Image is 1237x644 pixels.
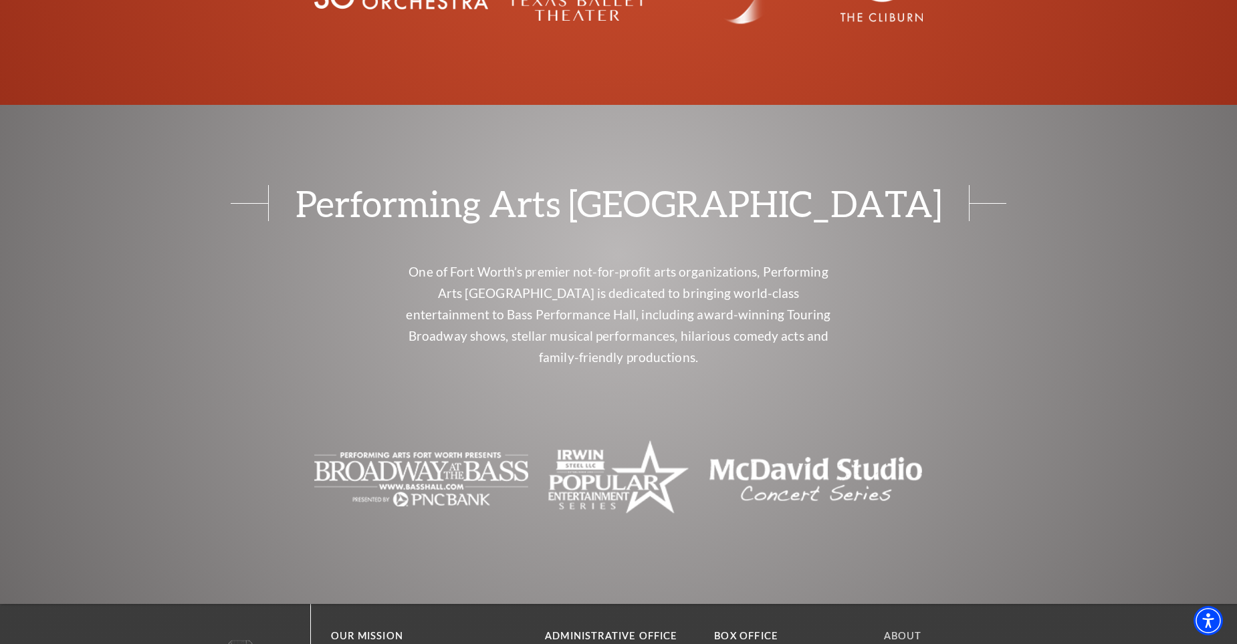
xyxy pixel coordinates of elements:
img: The image is blank or empty. [314,440,528,520]
div: Accessibility Menu [1194,606,1223,635]
a: The image is blank or empty. - open in a new tab [314,470,528,485]
p: One of Fort Worth’s premier not-for-profit arts organizations, Performing Arts [GEOGRAPHIC_DATA] ... [401,261,836,368]
a: Text logo for "McDavid Studio Concert Series" in a clean, modern font. - open in a new tab [709,470,923,485]
img: The image is completely blank with no visible content. [548,435,688,524]
a: About [884,630,922,641]
a: The image is completely blank with no visible content. - open in a new tab [548,470,688,485]
img: Text logo for "McDavid Studio Concert Series" in a clean, modern font. [709,440,923,520]
span: Performing Arts [GEOGRAPHIC_DATA] [268,185,970,221]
